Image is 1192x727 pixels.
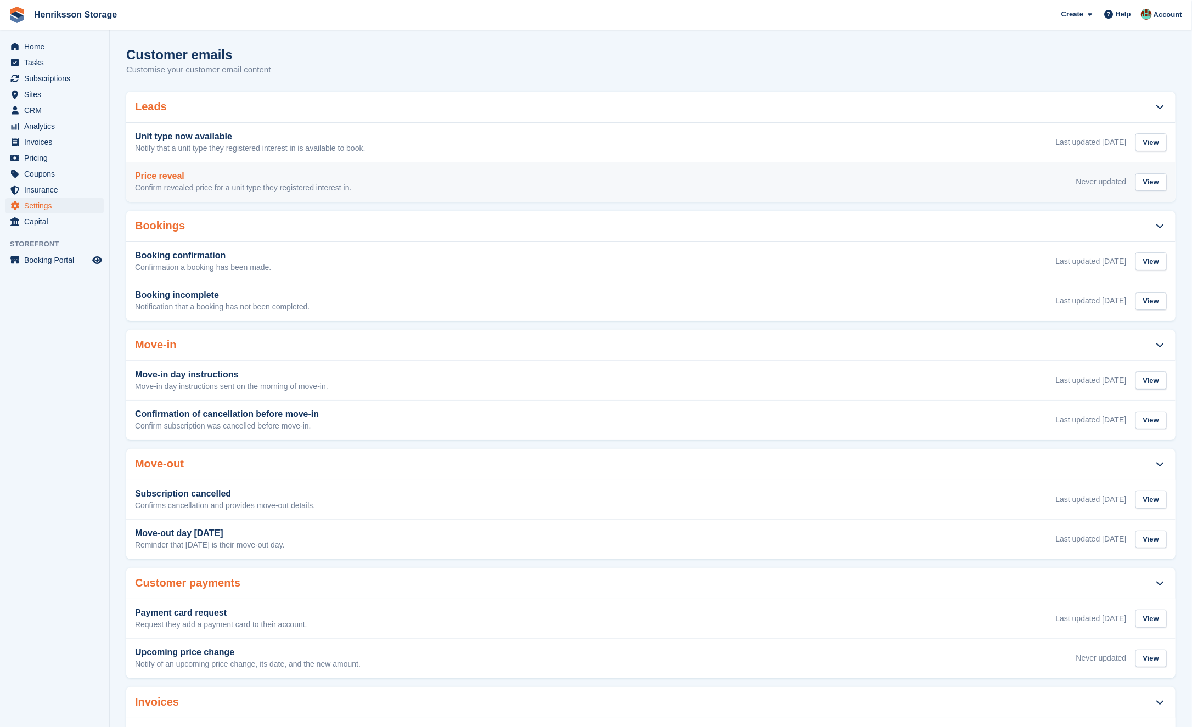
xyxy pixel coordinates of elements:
a: Booking confirmation Confirmation a booking has been made. Last updated [DATE] View [126,242,1176,281]
a: menu [5,39,104,54]
a: menu [5,182,104,198]
div: View [1135,531,1167,549]
a: menu [5,71,104,86]
div: View [1135,412,1167,430]
div: Never updated [1076,652,1127,664]
div: Last updated [DATE] [1056,256,1127,267]
div: Last updated [DATE] [1056,414,1127,426]
h3: Move-out day [DATE] [135,528,285,538]
p: Confirm subscription was cancelled before move-in. [135,421,319,431]
h3: Price reveal [135,171,352,181]
img: Isak Martinelle [1141,9,1152,20]
p: Confirm revealed price for a unit type they registered interest in. [135,183,352,193]
p: Reminder that [DATE] is their move-out day. [135,540,285,550]
div: View [1135,491,1167,509]
div: Last updated [DATE] [1056,533,1127,545]
a: menu [5,119,104,134]
p: Confirmation a booking has been made. [135,263,271,273]
a: Payment card request Request they add a payment card to their account. Last updated [DATE] View [126,599,1176,639]
p: Notify that a unit type they registered interest in is available to book. [135,144,365,154]
h3: Subscription cancelled [135,489,315,499]
p: Customise your customer email content [126,64,271,76]
a: menu [5,87,104,102]
a: Price reveal Confirm revealed price for a unit type they registered interest in. Never updated View [126,162,1176,202]
span: Home [24,39,90,54]
h3: Upcoming price change [135,647,361,657]
span: Sites [24,87,90,102]
span: Analytics [24,119,90,134]
span: Settings [24,198,90,213]
div: View [1135,252,1167,270]
span: CRM [24,103,90,118]
p: Move-in day instructions sent on the morning of move-in. [135,382,328,392]
span: Help [1116,9,1131,20]
span: Capital [24,214,90,229]
div: View [1135,650,1167,668]
h3: Unit type now available [135,132,365,142]
span: Invoices [24,134,90,150]
a: menu [5,134,104,150]
a: Booking incomplete Notification that a booking has not been completed. Last updated [DATE] View [126,281,1176,321]
a: menu [5,198,104,213]
span: Account [1154,9,1182,20]
a: menu [5,150,104,166]
h3: Payment card request [135,608,307,618]
a: menu [5,214,104,229]
p: Notify of an upcoming price change, its date, and the new amount. [135,660,361,669]
div: Never updated [1076,176,1127,188]
a: Move-in day instructions Move-in day instructions sent on the morning of move-in. Last updated [D... [126,361,1176,401]
h3: Booking confirmation [135,251,271,261]
h2: Move-out [135,458,184,470]
div: Last updated [DATE] [1056,375,1127,386]
a: Upcoming price change Notify of an upcoming price change, its date, and the new amount. Never upd... [126,639,1176,678]
span: Coupons [24,166,90,182]
span: Storefront [10,239,109,250]
span: Subscriptions [24,71,90,86]
a: menu [5,166,104,182]
p: Confirms cancellation and provides move-out details. [135,501,315,511]
div: View [1135,371,1167,390]
div: Last updated [DATE] [1056,613,1127,624]
a: Confirmation of cancellation before move-in Confirm subscription was cancelled before move-in. La... [126,401,1176,440]
span: Insurance [24,182,90,198]
h3: Confirmation of cancellation before move-in [135,409,319,419]
p: Notification that a booking has not been completed. [135,302,310,312]
span: Tasks [24,55,90,70]
div: Last updated [DATE] [1056,295,1127,307]
h3: Booking incomplete [135,290,310,300]
a: menu [5,103,104,118]
span: Create [1061,9,1083,20]
h2: Leads [135,100,167,113]
h2: Invoices [135,696,179,708]
h2: Move-in [135,339,177,351]
div: Last updated [DATE] [1056,137,1127,148]
div: View [1135,133,1167,151]
h1: Customer emails [126,47,271,62]
div: View [1135,292,1167,311]
a: Unit type now available Notify that a unit type they registered interest in is available to book.... [126,123,1176,162]
a: Preview store [91,253,104,267]
span: Booking Portal [24,252,90,268]
div: Last updated [DATE] [1056,494,1127,505]
span: Pricing [24,150,90,166]
h2: Customer payments [135,577,240,589]
div: View [1135,610,1167,628]
img: stora-icon-8386f47178a22dfd0bd8f6a31ec36ba5ce8667c1dd55bd0f319d3a0aa187defe.svg [9,7,25,23]
a: menu [5,252,104,268]
div: View [1135,173,1167,191]
a: Henriksson Storage [30,5,121,24]
a: Move-out day [DATE] Reminder that [DATE] is their move-out day. Last updated [DATE] View [126,520,1176,559]
a: menu [5,55,104,70]
p: Request they add a payment card to their account. [135,620,307,630]
h3: Move-in day instructions [135,370,328,380]
h2: Bookings [135,219,185,232]
a: Subscription cancelled Confirms cancellation and provides move-out details. Last updated [DATE] View [126,480,1176,520]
